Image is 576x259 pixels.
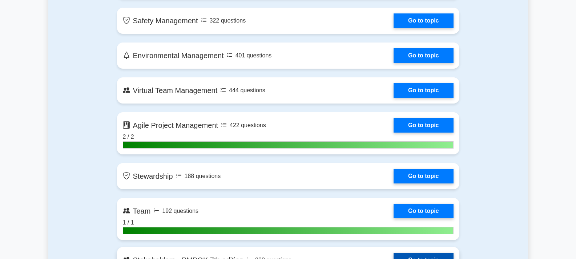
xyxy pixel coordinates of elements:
a: Go to topic [394,118,453,133]
a: Go to topic [394,48,453,63]
a: Go to topic [394,169,453,183]
a: Go to topic [394,13,453,28]
a: Go to topic [394,204,453,218]
a: Go to topic [394,83,453,98]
